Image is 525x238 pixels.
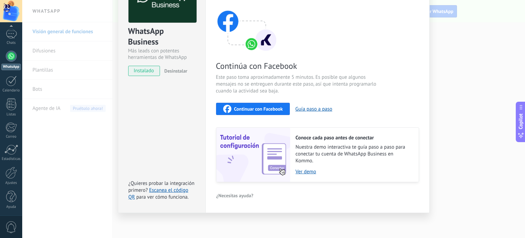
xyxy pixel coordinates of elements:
span: ¿Quieres probar la integración primero? [129,180,195,193]
button: Continuar con Facebook [216,103,290,115]
button: Guía paso a paso [295,106,332,112]
div: Estadísticas [1,157,21,161]
div: Calendario [1,88,21,93]
span: ¿Necesitas ayuda? [216,193,254,198]
div: Ajustes [1,181,21,185]
div: WhatsApp [1,64,21,70]
div: Ayuda [1,205,21,209]
span: Este paso toma aproximadamente 5 minutos. Es posible que algunos mensajes no se entreguen durante... [216,74,379,95]
span: Continuar con Facebook [234,107,283,111]
a: Ver demo [296,168,412,175]
span: instalado [129,66,160,76]
div: WhatsApp Business [128,26,196,48]
span: Continúa con Facebook [216,61,379,71]
span: Copilot [517,114,524,129]
button: Desinstalar [162,66,187,76]
div: Correo [1,135,21,139]
div: Más leads con potentes herramientas de WhatsApp [128,48,196,61]
span: para ver cómo funciona. [136,194,189,200]
div: Listas [1,112,21,117]
div: Chats [1,41,21,45]
span: Nuestra demo interactiva te guía paso a paso para conectar tu cuenta de WhatsApp Business en Kommo. [296,144,412,164]
h2: Conoce cada paso antes de conectar [296,135,412,141]
button: ¿Necesitas ayuda? [216,190,254,201]
span: Desinstalar [164,68,187,74]
a: Escanea el código QR [129,187,188,200]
